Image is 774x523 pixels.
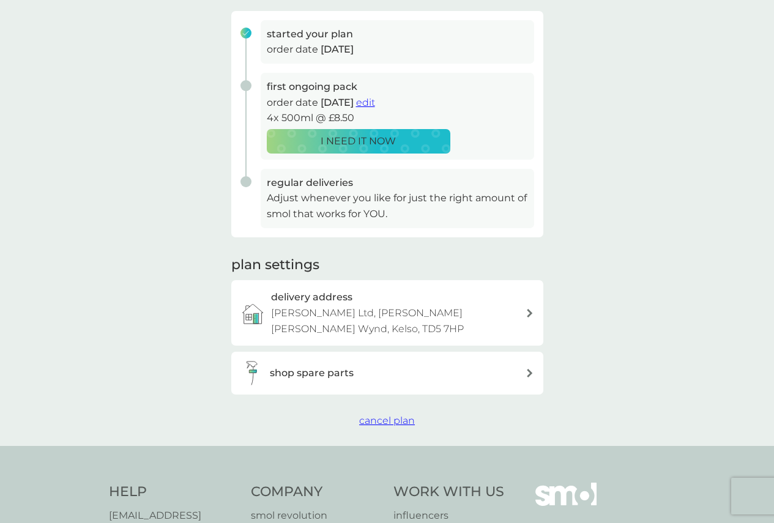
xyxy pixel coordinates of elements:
[267,95,528,111] p: order date
[270,365,354,381] h3: shop spare parts
[267,42,528,57] p: order date
[231,280,543,346] a: delivery address[PERSON_NAME] Ltd, [PERSON_NAME] [PERSON_NAME] Wynd, Kelso, TD5 7HP
[231,256,319,275] h2: plan settings
[359,413,415,429] button: cancel plan
[109,483,239,502] h4: Help
[231,352,543,395] button: shop spare parts
[267,110,528,126] p: 4x 500ml @ £8.50
[267,175,528,191] h3: regular deliveries
[267,190,528,221] p: Adjust whenever you like for just the right amount of smol that works for YOU.
[267,79,528,95] h3: first ongoing pack
[393,483,504,502] h4: Work With Us
[271,289,352,305] h3: delivery address
[321,43,354,55] span: [DATE]
[356,97,375,108] span: edit
[267,26,528,42] h3: started your plan
[359,415,415,426] span: cancel plan
[321,97,354,108] span: [DATE]
[356,95,375,111] button: edit
[251,483,381,502] h4: Company
[271,305,526,336] p: [PERSON_NAME] Ltd, [PERSON_NAME] [PERSON_NAME] Wynd, Kelso, TD5 7HP
[267,129,450,154] button: I NEED IT NOW
[321,133,396,149] p: I NEED IT NOW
